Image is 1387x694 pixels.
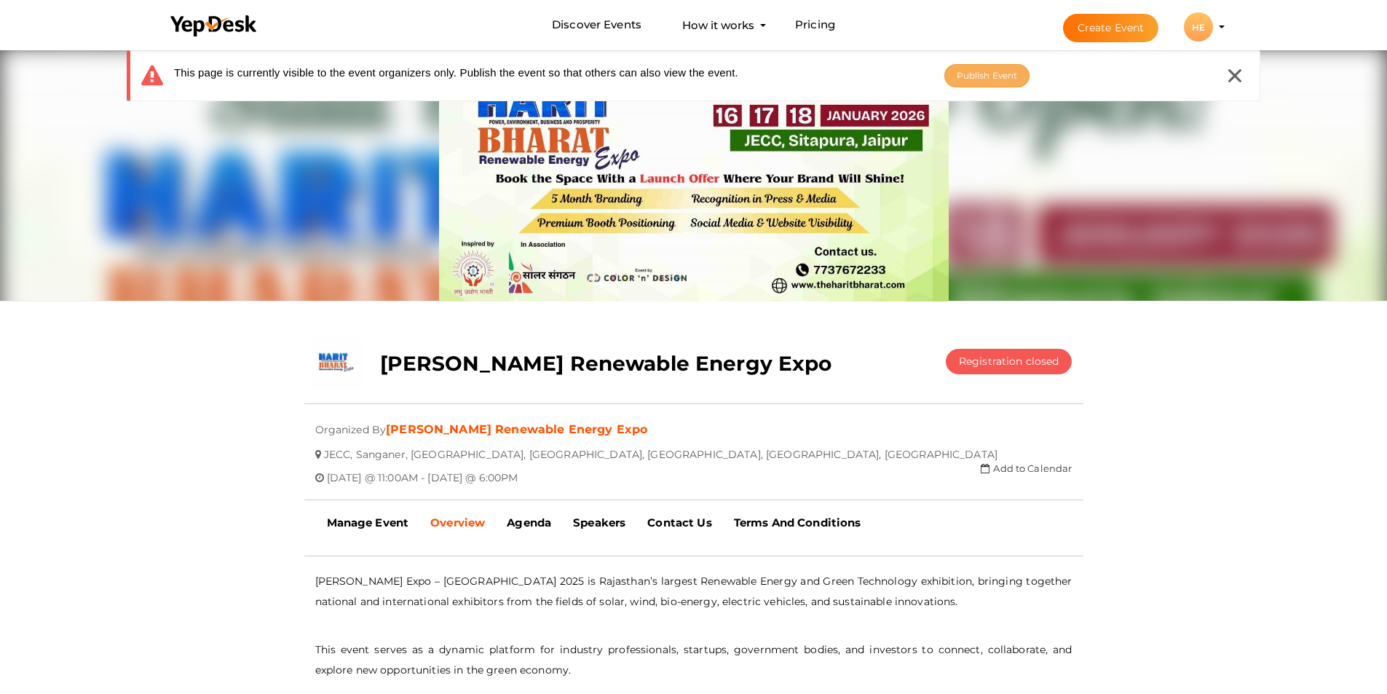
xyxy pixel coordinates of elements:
[678,12,759,39] button: How it works
[957,70,1018,81] span: Publish Event
[552,12,641,39] a: Discover Events
[507,516,551,529] b: Agenda
[795,12,835,39] a: Pricing
[1184,12,1213,42] div: HE
[496,505,562,541] a: Agenda
[141,65,738,87] div: This page is currently visible to the event organizers only. Publish the event so that others can...
[327,460,518,484] span: [DATE] @ 11:00AM - [DATE] @ 6:00PM
[386,422,647,436] a: [PERSON_NAME] Renewable Energy Expo
[316,505,420,541] a: Manage Event
[315,412,387,436] span: Organized By
[1184,22,1213,33] profile-pic: HE
[723,505,872,541] a: Terms And Conditions
[647,516,711,529] b: Contact Us
[636,505,722,541] a: Contact Us
[1063,14,1159,42] button: Create Event
[573,516,625,529] b: Speakers
[439,47,949,301] img: LFHACLUM_normal.jpeg
[946,349,1072,374] button: Registration closed
[324,437,997,461] span: JECC, Sanganer, [GEOGRAPHIC_DATA], [GEOGRAPHIC_DATA], [GEOGRAPHIC_DATA], [GEOGRAPHIC_DATA], [GEOG...
[981,462,1072,474] a: Add to Calendar
[327,516,409,529] b: Manage Event
[380,351,832,376] b: [PERSON_NAME] Renewable Energy Expo
[562,505,636,541] a: Speakers
[419,505,496,541] a: Overview
[430,516,485,529] b: Overview
[1179,12,1217,42] button: HE
[944,64,1030,87] button: Publish Event
[315,571,1072,612] p: [PERSON_NAME] Expo – [GEOGRAPHIC_DATA] 2025 is Rajasthan’s largest Renewable Energy and Green Tec...
[734,516,861,529] b: Terms And Conditions
[315,639,1072,680] p: This event serves as a dynamic platform for industry professionals, startups, government bodies, ...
